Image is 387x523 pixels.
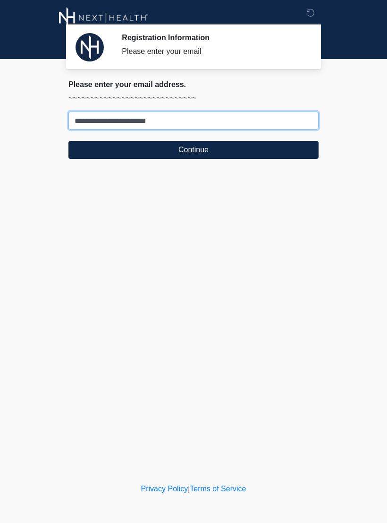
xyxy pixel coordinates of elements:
p: ~~~~~~~~~~~~~~~~~~~~~~~~~~~~~ [68,93,319,104]
a: Terms of Service [190,485,246,493]
img: Next-Health Montecito Logo [59,7,148,28]
button: Continue [68,141,319,159]
div: Please enter your email [122,46,304,57]
a: | [188,485,190,493]
a: Privacy Policy [141,485,188,493]
h2: Please enter your email address. [68,80,319,89]
h2: Registration Information [122,33,304,42]
img: Agent Avatar [76,33,104,61]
